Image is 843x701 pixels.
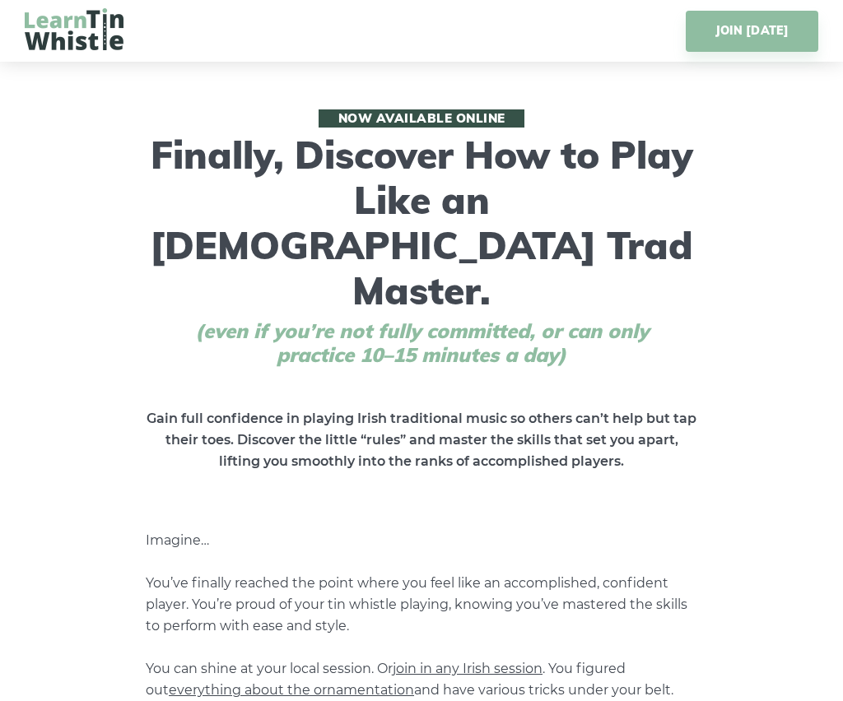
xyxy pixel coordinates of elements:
h1: Finally, Discover How to Play Like an [DEMOGRAPHIC_DATA] Trad Master. [137,109,706,367]
span: everything about the ornamentation [169,682,414,698]
span: (even if you’re not fully committed, or can only practice 10–15 minutes a day) [162,319,681,367]
span: join in any Irish session [393,661,543,676]
span: Now available online [319,109,524,128]
img: LearnTinWhistle.com [25,8,123,50]
strong: Gain full confidence in playing Irish traditional music so others can’t help but tap their toes. ... [147,411,696,469]
a: JOIN [DATE] [686,11,818,52]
